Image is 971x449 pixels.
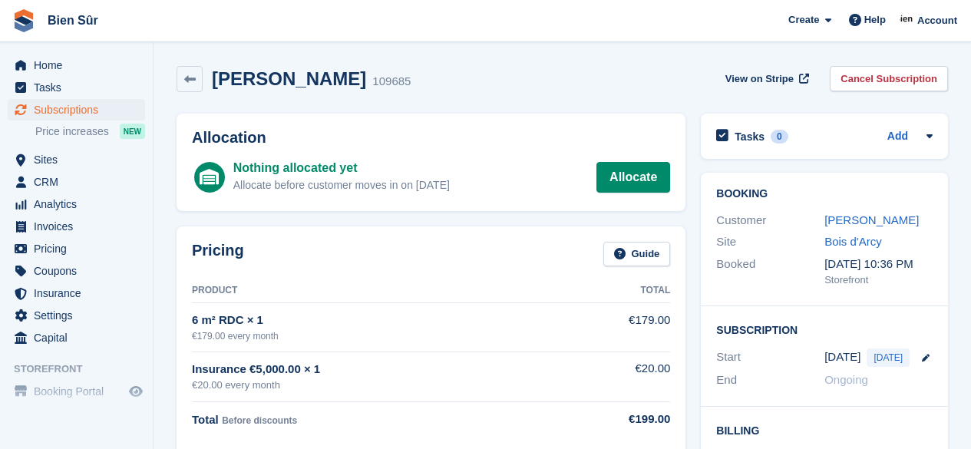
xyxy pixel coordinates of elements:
h2: Allocation [192,129,670,147]
div: 6 m² RDC × 1 [192,312,596,329]
td: €20.00 [596,352,670,401]
th: Product [192,279,596,303]
a: menu [8,305,145,326]
span: CRM [34,171,126,193]
span: Capital [34,327,126,348]
h2: Subscription [716,322,933,337]
span: Tasks [34,77,126,98]
span: Subscriptions [34,99,126,121]
h2: Pricing [192,242,244,267]
span: Sites [34,149,126,170]
a: View on Stripe [719,66,812,91]
div: Storefront [824,272,933,288]
span: [DATE] [867,348,910,367]
div: Start [716,348,824,367]
div: End [716,371,824,389]
div: €179.00 every month [192,329,596,343]
img: Asmaa Habri [900,12,915,28]
div: Nothing allocated yet [233,159,450,177]
a: menu [8,238,145,259]
span: Before discounts [222,415,297,426]
div: Site [716,233,824,251]
a: menu [8,171,145,193]
span: Price increases [35,124,109,139]
span: Storefront [14,362,153,377]
a: menu [8,54,145,76]
span: Pricing [34,238,126,259]
div: Insurance €5,000.00 × 1 [192,361,596,378]
div: [DATE] 10:36 PM [824,256,933,273]
a: menu [8,260,145,282]
img: stora-icon-8386f47178a22dfd0bd8f6a31ec36ba5ce8667c1dd55bd0f319d3a0aa187defe.svg [12,9,35,32]
div: 109685 [372,73,411,91]
span: Settings [34,305,126,326]
span: View on Stripe [725,71,794,87]
a: menu [8,99,145,121]
a: Allocate [596,162,670,193]
a: Add [887,128,908,146]
span: Account [917,13,957,28]
a: menu [8,77,145,98]
a: menu [8,282,145,304]
th: Total [596,279,670,303]
div: Booked [716,256,824,288]
h2: Booking [716,188,933,200]
a: [PERSON_NAME] [824,213,919,226]
a: menu [8,216,145,237]
a: Bois d'Arcy [824,235,882,248]
div: €199.00 [596,411,670,428]
h2: [PERSON_NAME] [212,68,366,89]
span: Insurance [34,282,126,304]
h2: Tasks [735,130,765,144]
span: Booking Portal [34,381,126,402]
span: Help [864,12,886,28]
a: Bien Sûr [41,8,104,33]
a: Guide [603,242,671,267]
a: menu [8,193,145,215]
div: 0 [771,130,788,144]
span: Analytics [34,193,126,215]
td: €179.00 [596,303,670,352]
span: Invoices [34,216,126,237]
a: menu [8,381,145,402]
span: Coupons [34,260,126,282]
time: 2025-09-22 23:00:00 UTC [824,348,860,366]
span: Ongoing [824,373,868,386]
a: Price increases NEW [35,123,145,140]
div: NEW [120,124,145,139]
div: €20.00 every month [192,378,596,393]
h2: Billing [716,422,933,437]
span: Create [788,12,819,28]
span: Home [34,54,126,76]
a: menu [8,327,145,348]
a: Cancel Subscription [830,66,948,91]
span: Total [192,413,219,426]
div: Allocate before customer moves in on [DATE] [233,177,450,193]
a: Preview store [127,382,145,401]
div: Customer [716,212,824,229]
a: menu [8,149,145,170]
